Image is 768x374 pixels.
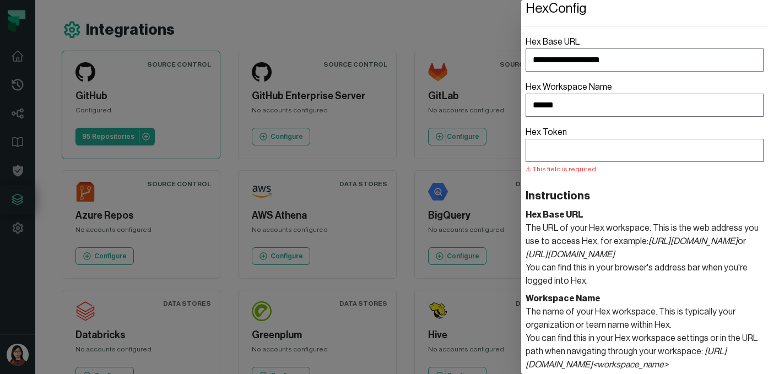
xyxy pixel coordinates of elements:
[526,292,764,371] section: The name of your Hex workspace. This is typically your organization or team name within Hex. You ...
[526,126,764,175] label: Hex Token
[526,292,764,305] header: Workspace Name
[526,35,764,72] label: Hex Base URL
[526,188,764,204] header: Instructions
[526,166,596,172] span: This field is required
[526,94,764,117] input: Hex Workspace Name
[526,48,764,72] input: Hex Base URL
[648,237,738,246] em: [URL][DOMAIN_NAME]
[526,80,764,117] label: Hex Workspace Name
[526,208,764,221] header: Hex Base URL
[526,208,764,288] section: The URL of your Hex workspace. This is the web address you use to access Hex, for example: or You...
[526,139,764,162] input: Hex TokenThis field is required
[526,250,615,259] em: [URL][DOMAIN_NAME]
